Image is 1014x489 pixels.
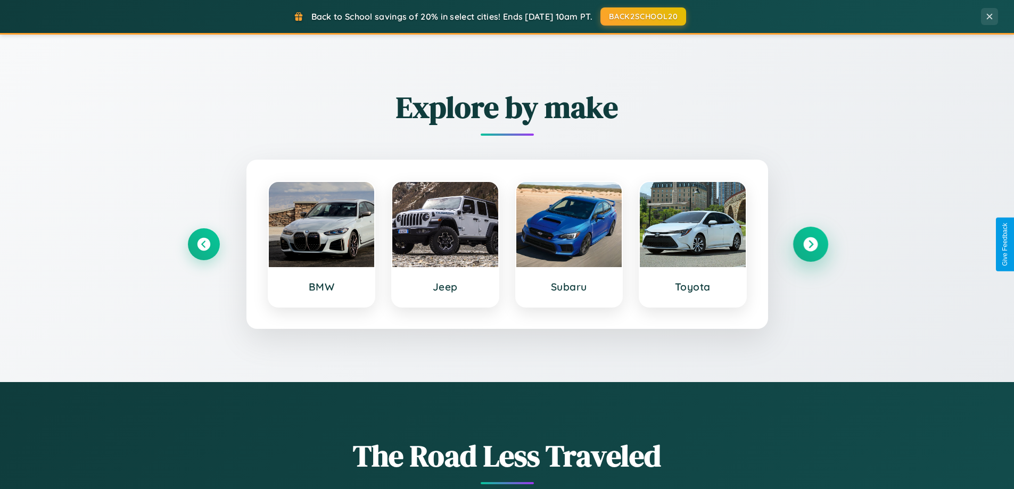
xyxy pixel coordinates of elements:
[188,435,827,476] h1: The Road Less Traveled
[650,280,735,293] h3: Toyota
[188,87,827,128] h2: Explore by make
[600,7,686,26] button: BACK2SCHOOL20
[311,11,592,22] span: Back to School savings of 20% in select cities! Ends [DATE] 10am PT.
[403,280,488,293] h3: Jeep
[1001,223,1009,266] div: Give Feedback
[527,280,612,293] h3: Subaru
[279,280,364,293] h3: BMW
